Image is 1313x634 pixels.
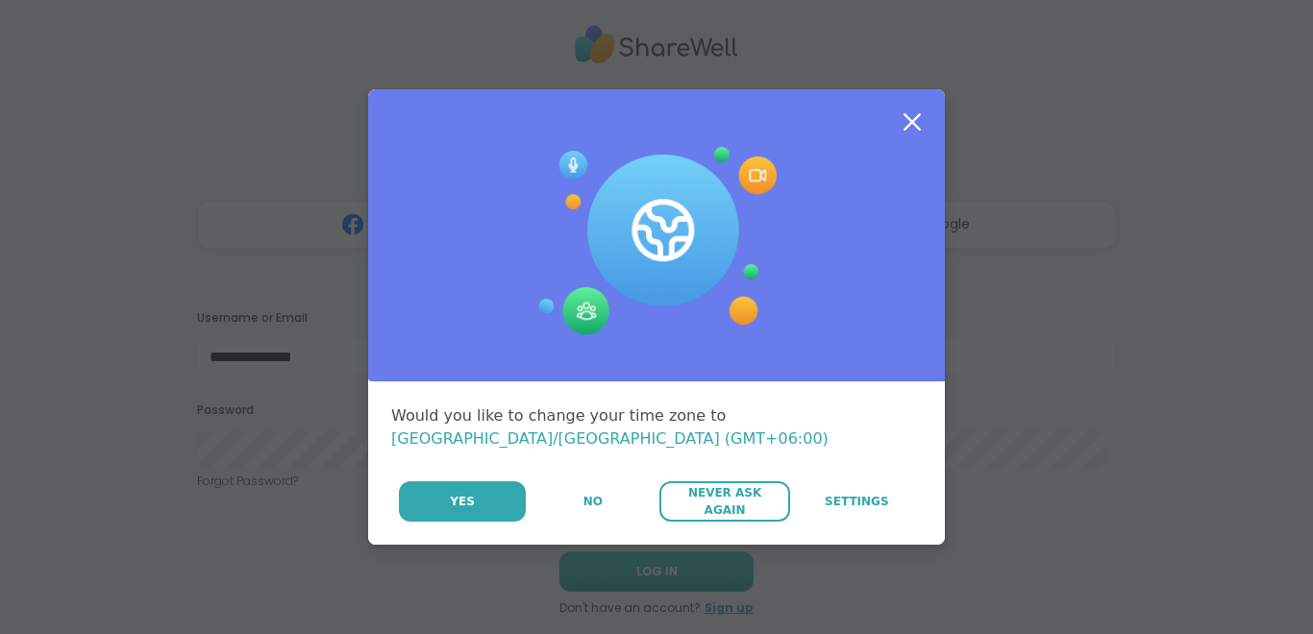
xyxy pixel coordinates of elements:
[583,493,603,510] span: No
[825,493,889,510] span: Settings
[669,484,780,519] span: Never Ask Again
[659,481,789,522] button: Never Ask Again
[792,481,922,522] a: Settings
[536,147,777,335] img: Session Experience
[399,481,526,522] button: Yes
[450,493,475,510] span: Yes
[528,481,657,522] button: No
[391,429,829,448] span: [GEOGRAPHIC_DATA]/[GEOGRAPHIC_DATA] (GMT+06:00)
[391,404,922,451] div: Would you like to change your time zone to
